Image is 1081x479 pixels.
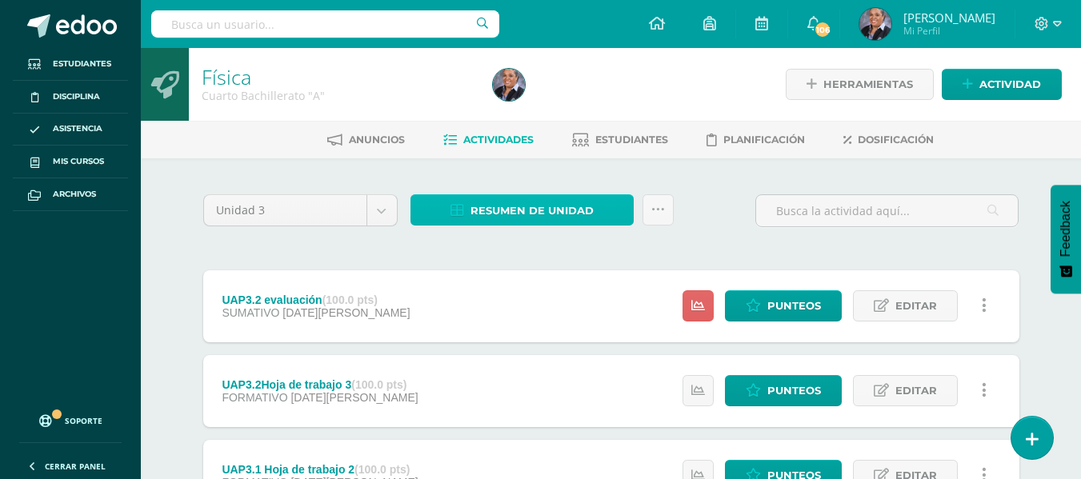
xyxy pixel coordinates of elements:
span: [DATE][PERSON_NAME] [282,306,410,319]
div: UAP3.2 evaluación [222,293,410,306]
span: [PERSON_NAME] [903,10,995,26]
span: 106 [814,21,831,38]
a: Resumen de unidad [410,194,634,226]
span: Dosificación [858,134,934,146]
span: Mis cursos [53,155,104,168]
a: Unidad 3 [204,195,397,226]
a: Dosificación [843,127,934,153]
span: Asistencia [53,122,102,135]
strong: (100.0 pts) [351,378,406,391]
span: Unidad 3 [216,195,354,226]
div: UAP3.1 Hoja de trabajo 2 [222,463,418,476]
span: Estudiantes [595,134,668,146]
span: Editar [895,376,937,405]
span: Feedback [1059,201,1073,257]
a: Estudiantes [572,127,668,153]
span: Cerrar panel [45,461,106,472]
span: Soporte [65,415,102,426]
input: Busca un usuario... [151,10,499,38]
span: Punteos [767,291,821,321]
span: SUMATIVO [222,306,279,319]
span: Actividades [463,134,534,146]
span: [DATE][PERSON_NAME] [290,391,418,404]
img: 7f0a1b19c3ee77ae0c5d23881bd2b77a.png [493,69,525,101]
span: FORMATIVO [222,391,287,404]
div: Cuarto Bachillerato 'A' [202,88,474,103]
a: Punteos [725,375,842,406]
a: Mis cursos [13,146,128,178]
a: Actividad [942,69,1062,100]
span: Estudiantes [53,58,111,70]
a: Archivos [13,178,128,211]
a: Herramientas [786,69,934,100]
span: Disciplina [53,90,100,103]
span: Actividad [979,70,1041,99]
span: Anuncios [349,134,405,146]
strong: (100.0 pts) [354,463,410,476]
span: Resumen de unidad [470,196,594,226]
a: Asistencia [13,114,128,146]
a: Disciplina [13,81,128,114]
a: Estudiantes [13,48,128,81]
span: Editar [895,291,937,321]
img: 7f0a1b19c3ee77ae0c5d23881bd2b77a.png [859,8,891,40]
a: Anuncios [327,127,405,153]
input: Busca la actividad aquí... [756,195,1018,226]
a: Actividades [443,127,534,153]
h1: Física [202,66,474,88]
a: Física [202,63,251,90]
span: Punteos [767,376,821,405]
span: Planificación [723,134,805,146]
div: UAP3.2Hoja de trabajo 3 [222,378,418,391]
a: Planificación [707,127,805,153]
span: Herramientas [823,70,913,99]
a: Soporte [19,399,122,438]
span: Mi Perfil [903,24,995,38]
strong: (100.0 pts) [322,293,378,306]
button: Feedback - Mostrar encuesta [1051,185,1081,293]
a: Punteos [725,290,842,321]
span: Archivos [53,188,96,201]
